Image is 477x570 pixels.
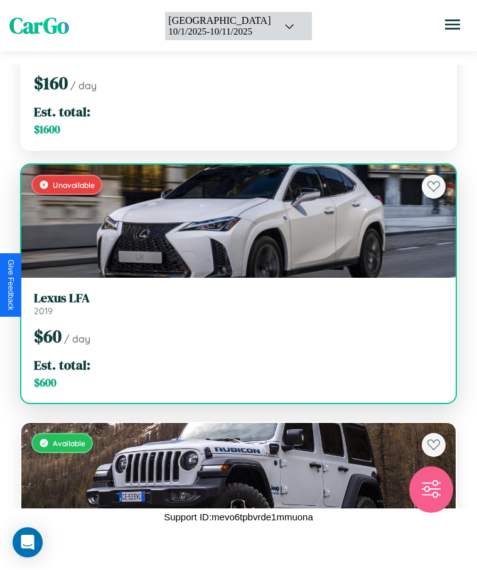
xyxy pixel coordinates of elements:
span: Est. total: [34,102,90,121]
h3: Lexus LFA [34,290,443,305]
span: / day [64,332,90,345]
div: Open Intercom Messenger [13,527,43,557]
span: Unavailable [53,180,95,190]
span: Est. total: [34,356,90,374]
span: $ 1600 [34,122,60,137]
div: Give Feedback [6,260,15,310]
div: 10 / 1 / 2025 - 10 / 11 / 2025 [168,26,271,37]
span: / day [70,79,97,92]
span: $ 160 [34,71,68,95]
span: $ 600 [34,375,56,390]
p: Support ID: mevo6tpbvrde1mmuona [164,508,313,525]
a: Lexus LFA2019 [34,290,443,317]
span: $ 60 [34,324,62,348]
div: [GEOGRAPHIC_DATA] [168,15,271,26]
span: Available [53,439,85,448]
span: 2019 [34,305,53,317]
span: CarGo [9,11,69,41]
